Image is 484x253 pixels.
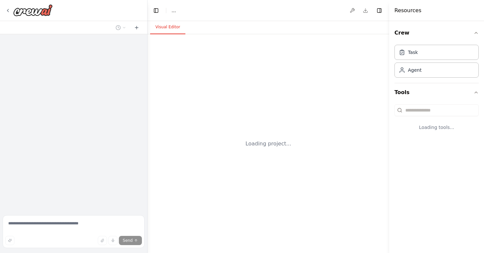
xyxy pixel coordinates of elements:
nav: breadcrumb [172,7,176,14]
button: Improve this prompt [5,236,14,245]
img: Logo [13,4,53,16]
span: Send [123,238,133,243]
button: Tools [394,83,479,102]
div: Loading project... [246,140,291,148]
button: Click to speak your automation idea [108,236,118,245]
div: Tools [394,102,479,141]
button: Hide right sidebar [375,6,384,15]
button: Start a new chat [131,24,142,32]
span: ... [172,7,176,14]
div: Agent [408,67,421,73]
button: Switch to previous chat [113,24,129,32]
button: Send [119,236,142,245]
div: Task [408,49,418,56]
button: Crew [394,24,479,42]
div: Crew [394,42,479,83]
button: Visual Editor [150,20,185,34]
button: Hide left sidebar [151,6,161,15]
div: Loading tools... [394,119,479,136]
button: Upload files [98,236,107,245]
h4: Resources [394,7,421,14]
